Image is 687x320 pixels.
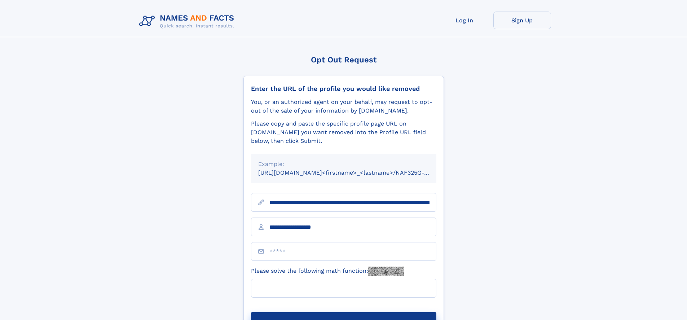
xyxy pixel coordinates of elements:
[258,169,450,176] small: [URL][DOMAIN_NAME]<firstname>_<lastname>/NAF325G-xxxxxxxx
[493,12,551,29] a: Sign Up
[251,267,404,276] label: Please solve the following math function:
[436,12,493,29] a: Log In
[251,119,436,145] div: Please copy and paste the specific profile page URL on [DOMAIN_NAME] you want removed into the Pr...
[251,85,436,93] div: Enter the URL of the profile you would like removed
[243,55,444,64] div: Opt Out Request
[258,160,429,168] div: Example:
[136,12,240,31] img: Logo Names and Facts
[251,98,436,115] div: You, or an authorized agent on your behalf, may request to opt-out of the sale of your informatio...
